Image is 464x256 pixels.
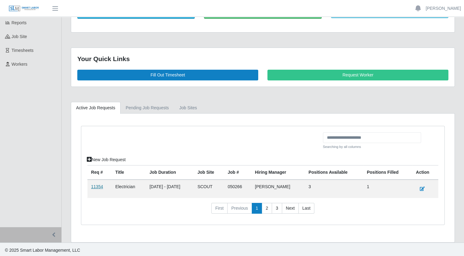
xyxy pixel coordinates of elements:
nav: pagination [87,203,438,219]
a: Request Worker [267,70,448,80]
span: job site [12,34,27,39]
th: Positions Available [305,165,363,180]
span: Workers [12,62,28,67]
th: Job # [224,165,251,180]
a: 3 [272,203,282,214]
a: Next [282,203,299,214]
span: Reports [12,20,27,25]
a: New Job Request [83,154,130,165]
img: SLM Logo [9,5,39,12]
small: Searching by all columns [323,144,421,149]
a: job sites [174,102,202,114]
span: © 2025 Smart Labor Management, LLC [5,248,80,253]
th: Positions Filled [363,165,412,180]
a: [PERSON_NAME] [426,5,461,12]
th: Title [112,165,146,180]
td: SCOUT [194,180,224,198]
td: [PERSON_NAME] [251,180,305,198]
th: Job Duration [146,165,194,180]
td: [DATE] - [DATE] [146,180,194,198]
a: 2 [262,203,272,214]
a: Fill Out Timesheet [77,70,258,80]
a: Active Job Requests [71,102,121,114]
th: Req # [87,165,112,180]
a: Last [298,203,314,214]
th: Action [412,165,438,180]
a: 1 [252,203,262,214]
td: 1 [363,180,412,198]
td: 050266 [224,180,251,198]
th: Hiring Manager [251,165,305,180]
td: 3 [305,180,363,198]
div: Your Quick Links [77,54,448,64]
a: Pending Job Requests [121,102,174,114]
th: job site [194,165,224,180]
a: 11354 [91,184,103,189]
span: Timesheets [12,48,34,53]
td: Electrician [112,180,146,198]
